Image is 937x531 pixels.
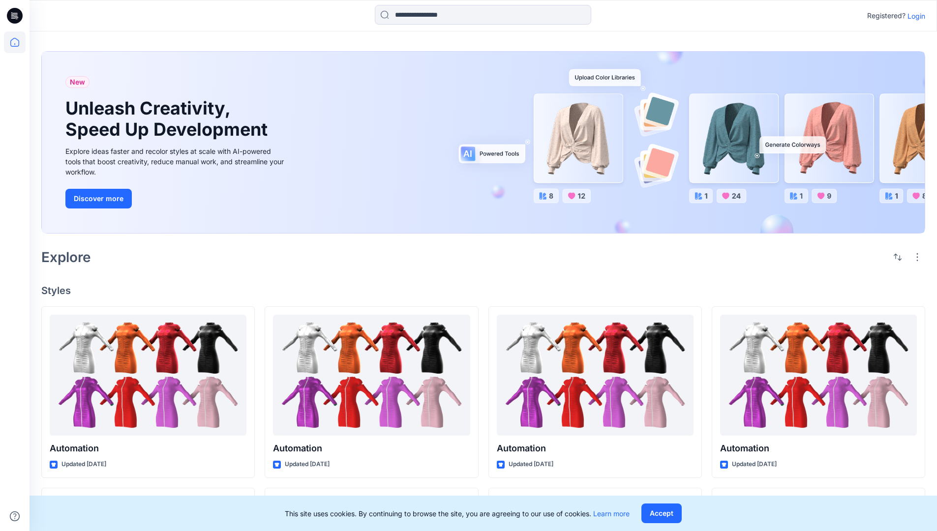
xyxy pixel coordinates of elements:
[61,459,106,470] p: Updated [DATE]
[65,98,272,140] h1: Unleash Creativity, Speed Up Development
[273,442,470,455] p: Automation
[593,509,630,518] a: Learn more
[70,76,85,88] span: New
[720,315,917,436] a: Automation
[497,442,694,455] p: Automation
[50,442,246,455] p: Automation
[41,249,91,265] h2: Explore
[41,285,925,296] h4: Styles
[50,315,246,436] a: Automation
[497,315,694,436] a: Automation
[720,442,917,455] p: Automation
[907,11,925,21] p: Login
[641,503,682,523] button: Accept
[273,315,470,436] a: Automation
[65,189,287,208] a: Discover more
[65,189,132,208] button: Discover more
[285,508,630,519] p: This site uses cookies. By continuing to browse the site, you are agreeing to our use of cookies.
[867,10,906,22] p: Registered?
[285,459,330,470] p: Updated [DATE]
[65,146,287,177] div: Explore ideas faster and recolor styles at scale with AI-powered tools that boost creativity, red...
[509,459,553,470] p: Updated [DATE]
[732,459,777,470] p: Updated [DATE]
